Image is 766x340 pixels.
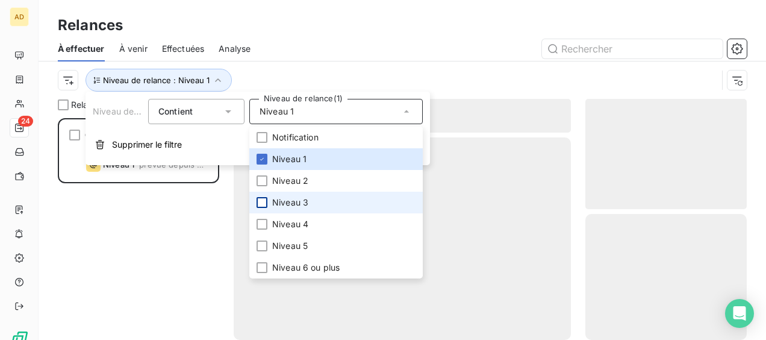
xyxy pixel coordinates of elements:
[272,175,308,187] span: Niveau 2
[260,105,294,118] span: Niveau 1
[71,99,103,111] span: Relance
[103,75,210,85] span: Niveau de relance : Niveau 1
[158,106,193,116] span: Contient
[272,218,308,230] span: Niveau 4
[58,14,123,36] h3: Relances
[272,262,340,274] span: Niveau 6 ou plus
[112,139,182,151] span: Supprimer le filtre
[272,240,308,252] span: Niveau 5
[86,131,430,158] button: Supprimer le filtre
[272,197,308,209] span: Niveau 3
[162,43,205,55] span: Effectuées
[119,43,148,55] span: À venir
[725,299,754,328] div: Open Intercom Messenger
[58,43,105,55] span: À effectuer
[219,43,251,55] span: Analyse
[10,7,29,27] div: AD
[86,69,232,92] button: Niveau de relance : Niveau 1
[93,106,166,116] span: Niveau de relance
[542,39,723,58] input: Rechercher
[272,153,307,165] span: Niveau 1
[58,118,219,340] div: grid
[85,130,364,140] span: CHAMBRE COMMERCE ET INDUSTRIE [GEOGRAPHIC_DATA] (CCIM)
[272,131,319,143] span: Notification
[18,116,33,127] span: 24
